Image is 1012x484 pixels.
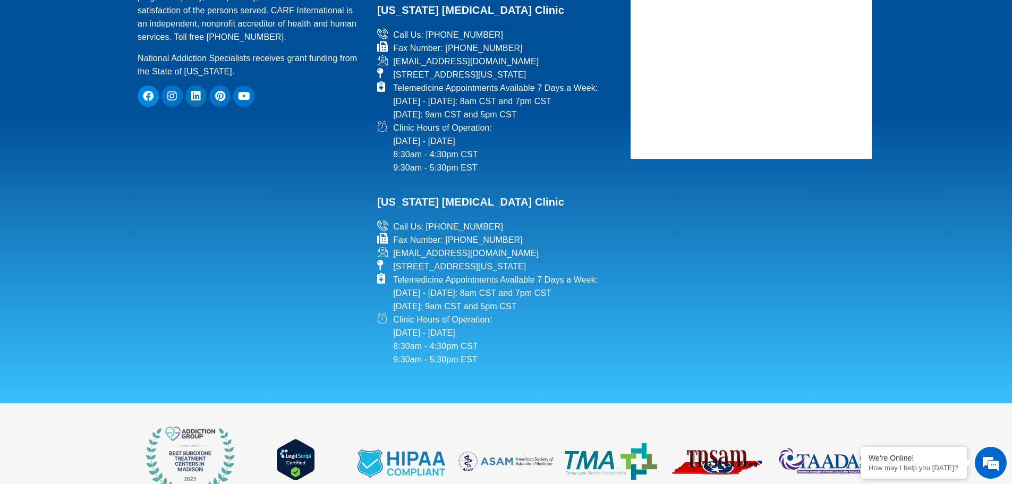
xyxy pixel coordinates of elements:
[276,473,315,482] a: Verify LegitScript Approval for www.nationaladdictionspecialists.com
[377,233,617,247] a: Fax Number: [PHONE_NUMBER]
[869,454,959,462] div: We're Online!
[377,220,617,233] a: Call Us: [PHONE_NUMBER]
[12,55,28,71] div: Navigation go back
[390,233,523,247] span: Fax Number: [PHONE_NUMBER]
[390,68,526,81] span: [STREET_ADDRESS][US_STATE]
[458,452,553,471] img: ASAM (American Society of Addiction Medicine)
[377,28,617,41] a: Call Us: [PHONE_NUMBER]
[390,260,526,273] span: [STREET_ADDRESS][US_STATE]
[138,52,364,78] p: National Addiction Specialists receives grant funding from the State of [US_STATE].
[565,443,658,480] img: Tennessee Medical Association
[62,134,147,241] span: We're online!
[390,41,523,55] span: Fax Number: [PHONE_NUMBER]
[390,247,539,260] span: [EMAIL_ADDRESS][DOMAIN_NAME]
[390,121,492,174] span: Clinic Hours of Operation: [DATE] - [DATE] 8:30am - 4:30pm CST 9:30am - 5:30pm EST
[390,81,598,121] span: Telemedicine Appointments Available 7 Days a Week: [DATE] - [DATE]: 8am CST and 7pm CST [DATE]: 9...
[377,174,617,211] h2: [US_STATE] [MEDICAL_DATA] Clinic
[174,5,200,31] div: Minimize live chat window
[5,290,202,327] textarea: Type your message and hit 'Enter'
[377,41,617,55] a: Fax Number: [PHONE_NUMBER]
[390,273,598,313] span: Telemedicine Appointments Available 7 Days a Week: [DATE] - [DATE]: 8am CST and 7pm CST [DATE]: 9...
[390,313,492,366] span: Clinic Hours of Operation: [DATE] - [DATE] 8:30am - 4:30pm CST 9:30am - 5:30pm EST
[390,55,539,68] span: [EMAIL_ADDRESS][DOMAIN_NAME]
[669,446,764,478] img: Tennessee Society of Addiction Medicine
[71,56,194,70] div: Chat with us now
[353,441,448,482] img: hipaa compliant suboxone clinic telemdicine
[390,220,503,233] span: Call Us: [PHONE_NUMBER]
[377,1,617,20] h2: [US_STATE] [MEDICAL_DATA] Clinic
[869,464,959,472] p: How may I help you today?
[390,28,503,41] span: Call Us: [PHONE_NUMBER]
[276,439,315,481] img: Verify Approval for www.nationaladdictionspecialists.com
